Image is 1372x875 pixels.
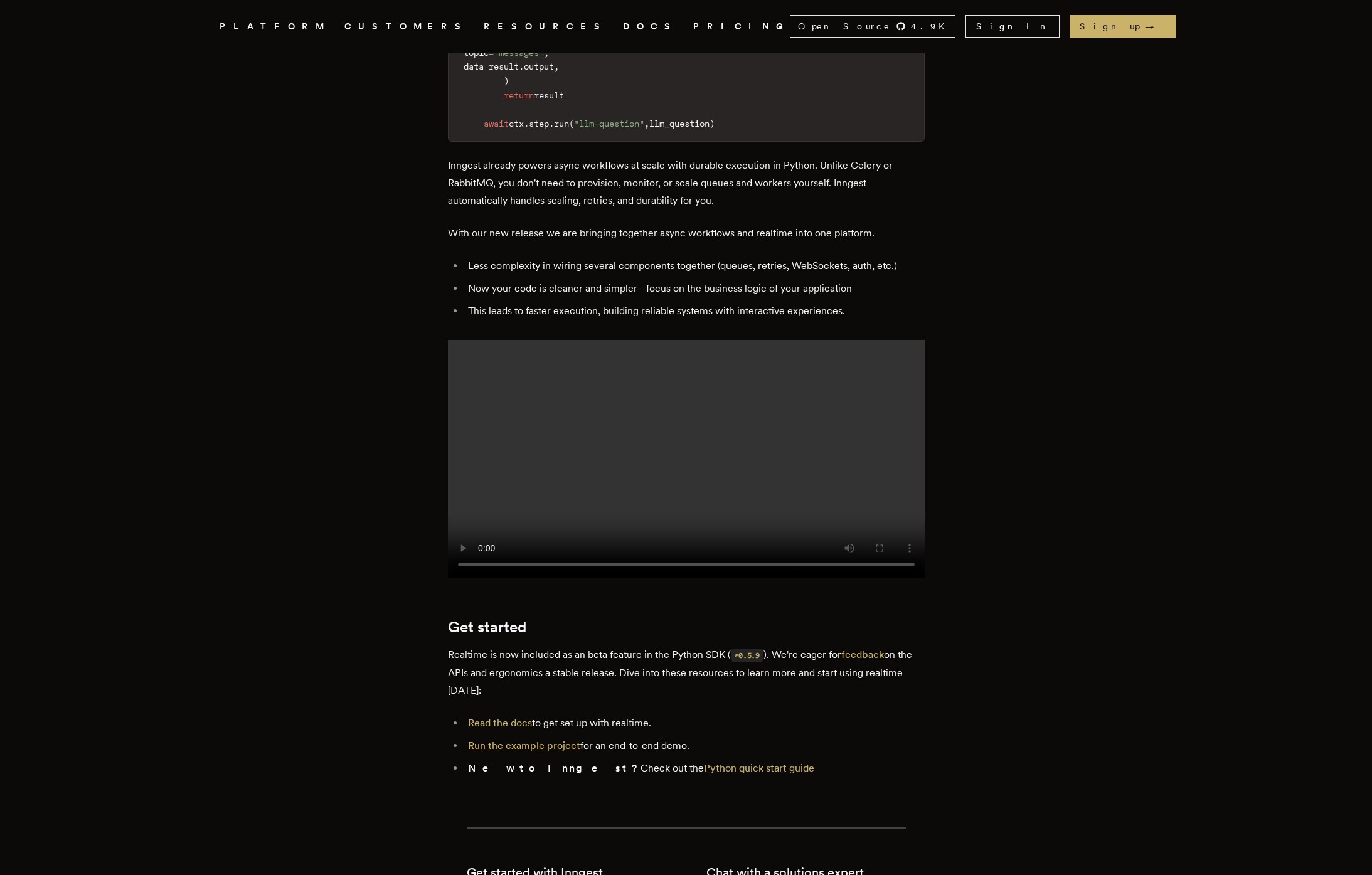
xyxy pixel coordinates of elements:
a: Python quick start guide [704,762,814,774]
span: result [534,90,564,100]
a: Sign In [965,15,1060,38]
span: ) [710,119,715,129]
span: ( [569,119,574,129]
span: await [484,119,509,129]
h2: Get started [448,618,925,636]
span: llm_question [649,119,710,129]
li: for an end-to-end demo. [464,737,925,755]
span: . [519,61,524,72]
span: → [1145,20,1166,33]
span: result [489,61,519,72]
span: return [504,90,534,100]
span: = [484,61,489,72]
span: , [544,48,549,58]
a: Sign up [1070,15,1176,38]
span: "llm-question" [574,119,644,129]
li: Less complexity in wiring several components together (queues, retries, WebSockets, auth, etc.) [464,257,925,275]
span: output [524,61,554,72]
a: feedback [841,649,884,660]
span: ) [504,76,509,86]
button: PLATFORM [220,19,329,34]
p: Realtime is now included as an beta feature in the Python SDK ( ). We're eager for on the APIs an... [448,646,925,699]
strong: New to Inngest? [468,762,641,774]
span: 4.9 K [911,20,952,33]
a: DOCS [623,19,678,34]
code: ≥0.5.9 [731,649,763,662]
span: topic [464,48,489,58]
span: "messages" [494,48,544,58]
button: RESOURCES [484,19,608,34]
a: CUSTOMERS [344,19,469,34]
span: = [489,48,494,58]
li: to get set up with realtime. [464,714,925,732]
span: ctx [509,119,524,129]
span: . [524,119,529,129]
span: run [554,119,569,129]
p: Inngest already powers async workflows at scale with durable execution in Python. Unlike Celery o... [448,157,925,209]
a: PRICING [693,19,790,34]
a: Read the docs [468,717,532,729]
span: . [549,119,554,129]
a: ≥0.5.9 [731,649,763,660]
span: Open Source [798,20,891,33]
li: This leads to faster execution, building reliable systems with interactive experiences. [464,302,925,320]
p: With our new release we are bringing together async workflows and realtime into one platform. [448,225,925,242]
span: , [554,61,559,72]
span: , [644,119,649,129]
span: step [529,119,549,129]
li: Check out the [464,760,925,777]
span: data [464,61,484,72]
li: Now your code is cleaner and simpler - focus on the business logic of your application [464,280,925,297]
a: Run the example project [468,740,580,751]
